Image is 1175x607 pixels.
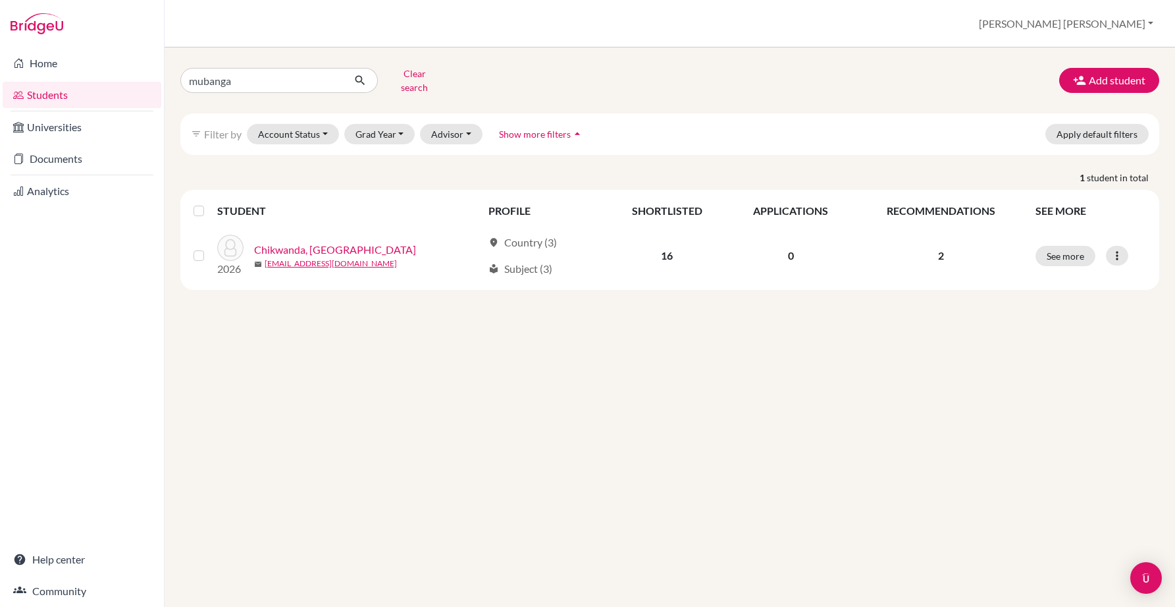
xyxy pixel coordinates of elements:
[973,11,1159,36] button: [PERSON_NAME] [PERSON_NAME]
[1035,246,1095,266] button: See more
[1028,195,1154,227] th: SEE MORE
[254,260,262,268] span: mail
[727,227,854,285] td: 0
[1130,562,1162,594] div: Open Intercom Messenger
[607,195,727,227] th: SHORTLISTED
[3,146,161,172] a: Documents
[420,124,483,144] button: Advisor
[11,13,63,34] img: Bridge-U
[727,195,854,227] th: APPLICATIONS
[180,68,344,93] input: Find student by name...
[204,128,242,140] span: Filter by
[254,242,416,258] a: Chikwanda, [GEOGRAPHIC_DATA]
[3,50,161,76] a: Home
[191,129,201,139] i: filter_list
[1059,68,1159,93] button: Add student
[854,195,1028,227] th: RECOMMENDATIONS
[488,237,499,248] span: location_on
[3,114,161,140] a: Universities
[265,258,397,270] a: [EMAIL_ADDRESS][DOMAIN_NAME]
[217,261,244,277] p: 2026
[344,124,415,144] button: Grad Year
[3,82,161,108] a: Students
[3,578,161,604] a: Community
[217,235,244,261] img: Chikwanda, Mubanga
[1045,124,1149,144] button: Apply default filters
[607,227,727,285] td: 16
[3,546,161,573] a: Help center
[1087,171,1159,185] span: student in total
[247,124,339,144] button: Account Status
[488,124,595,144] button: Show more filtersarrow_drop_up
[1080,171,1087,185] strong: 1
[481,195,607,227] th: PROFILE
[3,178,161,204] a: Analytics
[217,195,481,227] th: STUDENT
[488,261,552,277] div: Subject (3)
[571,127,584,140] i: arrow_drop_up
[488,235,557,250] div: Country (3)
[499,129,571,140] span: Show more filters
[378,63,451,98] button: Clear search
[862,248,1020,264] p: 2
[488,264,499,274] span: local_library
